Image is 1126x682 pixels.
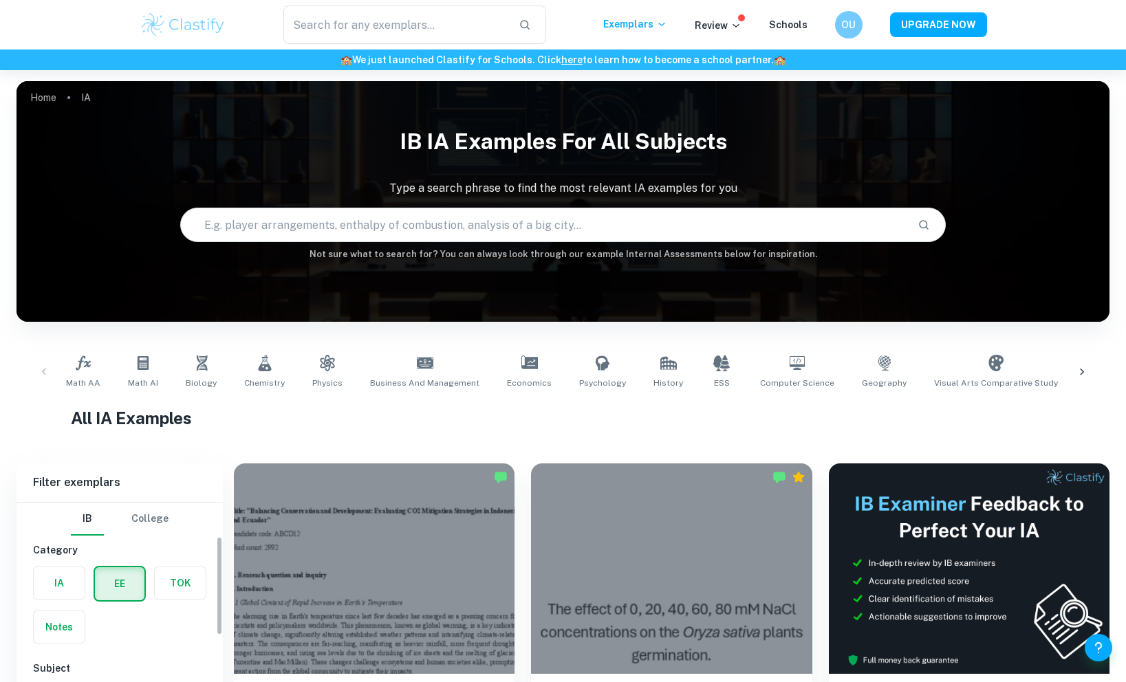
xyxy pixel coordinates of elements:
[772,470,786,484] img: Marked
[841,17,856,32] h6: OU
[71,503,169,536] div: Filter type choice
[792,470,805,484] div: Premium
[95,567,144,600] button: EE
[34,566,85,599] button: IA
[3,52,1123,67] h6: We just launched Clastify for Schools. Click to learn how to become a school partner.
[131,503,169,536] button: College
[760,377,834,389] span: Computer Science
[890,12,987,37] button: UPGRADE NOW
[71,503,104,536] button: IB
[128,377,158,389] span: Math AI
[912,213,935,236] button: Search
[186,377,217,389] span: Biology
[17,247,1109,261] h6: Not sure what to search for? You can always look through our example Internal Assessments below f...
[81,90,91,105] p: IA
[774,54,786,65] span: 🏫
[33,542,206,558] h6: Category
[1085,634,1112,661] button: Help and Feedback
[340,54,352,65] span: 🏫
[30,88,56,107] a: Home
[835,11,863,38] button: OU
[244,377,285,389] span: Chemistry
[934,377,1058,389] span: Visual Arts Comparative Study
[140,11,227,38] img: Clastify logo
[34,610,85,643] button: Notes
[33,661,206,676] h6: Subject
[370,377,479,389] span: Business and Management
[507,377,552,389] span: Economics
[829,463,1109,674] img: Thumbnail
[66,377,100,389] span: Math AA
[653,377,683,389] span: History
[862,377,907,389] span: Geography
[17,180,1109,197] p: Type a search phrase to find the most relevant IA examples for you
[155,566,206,599] button: TOK
[579,377,626,389] span: Psychology
[17,120,1109,164] h1: IB IA examples for all subjects
[181,206,906,244] input: E.g. player arrangements, enthalpy of combustion, analysis of a big city...
[17,463,223,502] h6: Filter exemplars
[312,377,343,389] span: Physics
[71,406,1054,430] h1: All IA Examples
[283,5,508,44] input: Search for any exemplars...
[494,470,508,484] img: Marked
[714,377,730,389] span: ESS
[769,19,808,30] a: Schools
[603,16,667,32] p: Exemplars
[695,18,741,33] p: Review
[561,54,583,65] a: here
